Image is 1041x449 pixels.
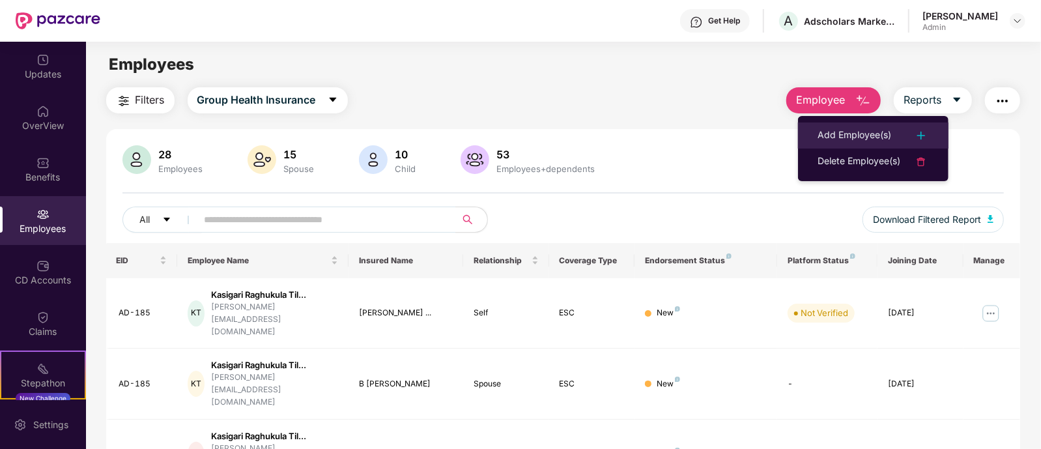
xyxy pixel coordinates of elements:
[359,145,388,174] img: svg+xml;base64,PHN2ZyB4bWxucz0iaHR0cDovL3d3dy53My5vcmcvMjAwMC9zdmciIHhtbG5zOnhsaW5rPSJodHRwOi8vd3...
[863,207,1005,233] button: Download Filtered Report
[922,22,998,33] div: Admin
[675,306,680,311] img: svg+xml;base64,PHN2ZyB4bWxucz0iaHR0cDovL3d3dy53My5vcmcvMjAwMC9zdmciIHdpZHRoPSI4IiBoZWlnaHQ9IjgiIH...
[116,93,132,109] img: svg+xml;base64,PHN2ZyB4bWxucz0iaHR0cDovL3d3dy53My5vcmcvMjAwMC9zdmciIHdpZHRoPSIyNCIgaGVpZ2h0PSIyNC...
[657,307,680,319] div: New
[1,377,85,390] div: Stepathon
[281,148,317,161] div: 15
[36,53,50,66] img: svg+xml;base64,PHN2ZyBpZD0iVXBkYXRlZCIgeG1sbnM9Imh0dHA6Ly93d3cudzMub3JnLzIwMDAvc3ZnIiB3aWR0aD0iMj...
[963,243,1021,278] th: Manage
[690,16,703,29] img: svg+xml;base64,PHN2ZyBpZD0iSGVscC0zMngzMiIgeG1sbnM9Imh0dHA6Ly93d3cudzMub3JnLzIwMDAvc3ZnIiB3aWR0aD...
[980,303,1001,324] img: manageButton
[988,215,994,223] img: svg+xml;base64,PHN2ZyB4bWxucz0iaHR0cDovL3d3dy53My5vcmcvMjAwMC9zdmciIHhtbG5zOnhsaW5rPSJodHRwOi8vd3...
[549,243,635,278] th: Coverage Type
[211,301,339,338] div: [PERSON_NAME][EMAIL_ADDRESS][DOMAIN_NAME]
[850,253,855,259] img: svg+xml;base64,PHN2ZyB4bWxucz0iaHR0cDovL3d3dy53My5vcmcvMjAwMC9zdmciIHdpZHRoPSI4IiBoZWlnaHQ9IjgiIH...
[359,307,452,319] div: [PERSON_NAME] ...
[455,214,481,225] span: search
[922,10,998,22] div: [PERSON_NAME]
[122,145,151,174] img: svg+xml;base64,PHN2ZyB4bWxucz0iaHR0cDovL3d3dy53My5vcmcvMjAwMC9zdmciIHhtbG5zOnhsaW5rPSJodHRwOi8vd3...
[188,255,328,266] span: Employee Name
[818,154,900,169] div: Delete Employee(s)
[888,378,953,390] div: [DATE]
[119,307,167,319] div: AD-185
[913,128,929,143] img: svg+xml;base64,PHN2ZyB4bWxucz0iaHR0cDovL3d3dy53My5vcmcvMjAwMC9zdmciIHdpZHRoPSIyNCIgaGVpZ2h0PSIyNC...
[818,128,891,143] div: Add Employee(s)
[657,378,680,390] div: New
[135,92,165,108] span: Filters
[36,156,50,169] img: svg+xml;base64,PHN2ZyBpZD0iQmVuZWZpdHMiIHhtbG5zPSJodHRwOi8vd3d3LnczLm9yZy8yMDAwL3N2ZyIgd2lkdGg9Ij...
[328,94,338,106] span: caret-down
[211,289,339,301] div: Kasigari Raghukula Til...
[248,145,276,174] img: svg+xml;base64,PHN2ZyB4bWxucz0iaHR0cDovL3d3dy53My5vcmcvMjAwMC9zdmciIHhtbG5zOnhsaW5rPSJodHRwOi8vd3...
[494,148,598,161] div: 53
[804,15,895,27] div: Adscholars Marketing India Private Limited
[726,253,732,259] img: svg+xml;base64,PHN2ZyB4bWxucz0iaHR0cDovL3d3dy53My5vcmcvMjAwMC9zdmciIHdpZHRoPSI4IiBoZWlnaHQ9IjgiIH...
[188,371,205,397] div: KT
[474,307,539,319] div: Self
[675,377,680,382] img: svg+xml;base64,PHN2ZyB4bWxucz0iaHR0cDovL3d3dy53My5vcmcvMjAwMC9zdmciIHdpZHRoPSI4IiBoZWlnaHQ9IjgiIH...
[188,300,205,326] div: KT
[106,243,178,278] th: EID
[36,208,50,221] img: svg+xml;base64,PHN2ZyBpZD0iRW1wbG95ZWVzIiB4bWxucz0iaHR0cDovL3d3dy53My5vcmcvMjAwMC9zdmciIHdpZHRoPS...
[784,13,793,29] span: A
[708,16,740,26] div: Get Help
[463,243,549,278] th: Relationship
[36,362,50,375] img: svg+xml;base64,PHN2ZyB4bWxucz0iaHR0cDovL3d3dy53My5vcmcvMjAwMC9zdmciIHdpZHRoPSIyMSIgaGVpZ2h0PSIyMC...
[1012,16,1023,26] img: svg+xml;base64,PHN2ZyBpZD0iRHJvcGRvd24tMzJ4MzIiIHhtbG5zPSJodHRwOi8vd3d3LnczLm9yZy8yMDAwL3N2ZyIgd2...
[188,87,348,113] button: Group Health Insurancecaret-down
[36,259,50,272] img: svg+xml;base64,PHN2ZyBpZD0iQ0RfQWNjb3VudHMiIGRhdGEtbmFtZT0iQ0QgQWNjb3VudHMiIHhtbG5zPSJodHRwOi8vd3...
[855,93,871,109] img: svg+xml;base64,PHN2ZyB4bWxucz0iaHR0cDovL3d3dy53My5vcmcvMjAwMC9zdmciIHhtbG5zOnhsaW5rPSJodHRwOi8vd3...
[995,93,1010,109] img: svg+xml;base64,PHN2ZyB4bWxucz0iaHR0cDovL3d3dy53My5vcmcvMjAwMC9zdmciIHdpZHRoPSIyNCIgaGVpZ2h0PSIyNC...
[894,87,972,113] button: Reportscaret-down
[888,307,953,319] div: [DATE]
[29,418,72,431] div: Settings
[877,243,963,278] th: Joining Date
[359,378,452,390] div: B [PERSON_NAME]
[177,243,349,278] th: Employee Name
[156,148,206,161] div: 28
[36,105,50,118] img: svg+xml;base64,PHN2ZyBpZD0iSG9tZSIgeG1sbnM9Imh0dHA6Ly93d3cudzMub3JnLzIwMDAvc3ZnIiB3aWR0aD0iMjAiIG...
[788,255,867,266] div: Platform Status
[211,430,339,442] div: Kasigari Raghukula Til...
[786,87,881,113] button: Employee
[14,418,27,431] img: svg+xml;base64,PHN2ZyBpZD0iU2V0dGluZy0yMHgyMCIgeG1sbnM9Imh0dHA6Ly93d3cudzMub3JnLzIwMDAvc3ZnIiB3aW...
[140,212,150,227] span: All
[211,371,339,409] div: [PERSON_NAME][EMAIL_ADDRESS][DOMAIN_NAME]
[393,164,419,174] div: Child
[560,378,625,390] div: ESC
[474,378,539,390] div: Spouse
[952,94,962,106] span: caret-down
[122,207,202,233] button: Allcaret-down
[117,255,158,266] span: EID
[106,87,175,113] button: Filters
[560,307,625,319] div: ESC
[904,92,941,108] span: Reports
[913,154,929,169] img: svg+xml;base64,PHN2ZyB4bWxucz0iaHR0cDovL3d3dy53My5vcmcvMjAwMC9zdmciIHdpZHRoPSIyNCIgaGVpZ2h0PSIyNC...
[455,207,488,233] button: search
[474,255,529,266] span: Relationship
[109,55,194,74] span: Employees
[461,145,489,174] img: svg+xml;base64,PHN2ZyB4bWxucz0iaHR0cDovL3d3dy53My5vcmcvMjAwMC9zdmciIHhtbG5zOnhsaW5rPSJodHRwOi8vd3...
[16,393,70,403] div: New Challenge
[777,349,877,420] td: -
[494,164,598,174] div: Employees+dependents
[211,359,339,371] div: Kasigari Raghukula Til...
[281,164,317,174] div: Spouse
[162,215,171,225] span: caret-down
[801,306,848,319] div: Not Verified
[16,12,100,29] img: New Pazcare Logo
[393,148,419,161] div: 10
[873,212,981,227] span: Download Filtered Report
[796,92,845,108] span: Employee
[156,164,206,174] div: Employees
[197,92,316,108] span: Group Health Insurance
[36,311,50,324] img: svg+xml;base64,PHN2ZyBpZD0iQ2xhaW0iIHhtbG5zPSJodHRwOi8vd3d3LnczLm9yZy8yMDAwL3N2ZyIgd2lkdGg9IjIwIi...
[349,243,463,278] th: Insured Name
[119,378,167,390] div: AD-185
[645,255,767,266] div: Endorsement Status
